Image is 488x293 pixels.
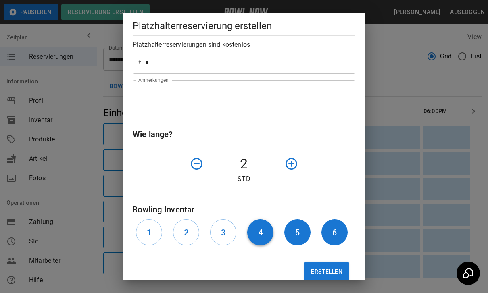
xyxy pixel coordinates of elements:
[184,226,188,239] h6: 2
[173,219,199,245] button: 2
[284,219,311,245] button: 5
[133,19,355,32] h5: Platzhalterreservierung erstellen
[321,219,348,245] button: 6
[133,39,355,50] h6: Platzhalterreservierungen sind kostenlos
[247,219,273,245] button: 4
[210,219,236,245] button: 3
[133,203,355,216] h6: Bowling Inventar
[147,226,151,239] h6: 1
[332,226,337,239] h6: 6
[136,219,162,245] button: 1
[304,262,349,282] button: Erstellen
[221,226,225,239] h6: 3
[295,226,300,239] h6: 5
[138,58,142,67] p: €
[133,128,355,141] h6: Wie lange?
[133,174,355,184] p: Std
[258,226,263,239] h6: 4
[207,156,281,172] h4: 2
